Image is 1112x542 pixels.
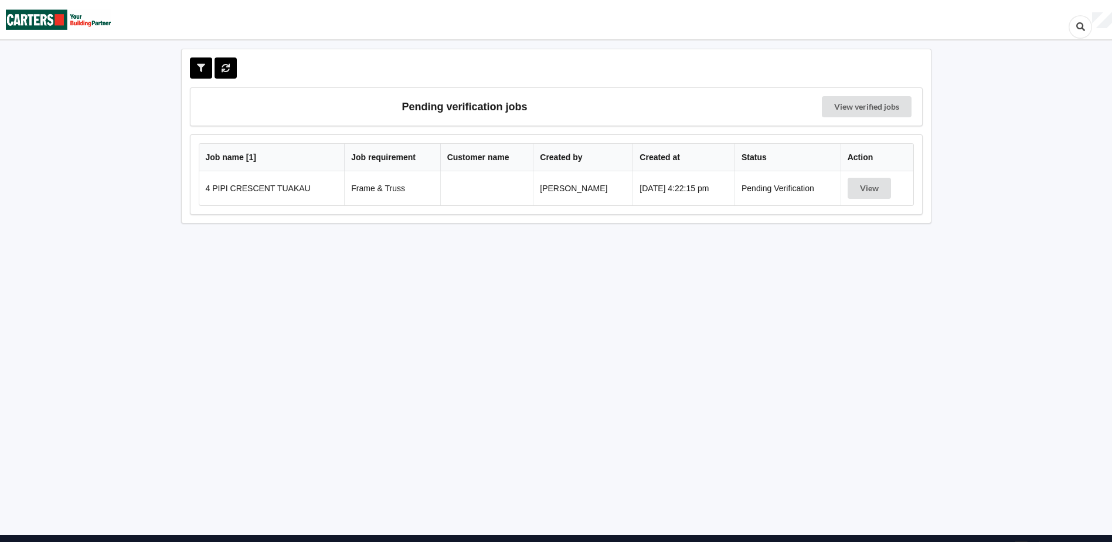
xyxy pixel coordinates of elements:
[734,144,841,171] th: Status
[344,144,440,171] th: Job requirement
[848,184,893,193] a: View
[199,171,345,205] td: 4 PIPI CRESCENT TUAKAU
[632,144,734,171] th: Created at
[344,171,440,205] td: Frame & Truss
[1092,12,1112,29] div: User Profile
[6,1,111,39] img: Carters
[848,178,891,199] button: View
[822,96,912,117] a: View verified jobs
[841,144,913,171] th: Action
[734,171,841,205] td: Pending Verification
[533,144,632,171] th: Created by
[632,171,734,205] td: [DATE] 4:22:15 pm
[440,144,533,171] th: Customer name
[533,171,632,205] td: [PERSON_NAME]
[199,144,345,171] th: Job name [ 1 ]
[199,96,731,117] h3: Pending verification jobs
